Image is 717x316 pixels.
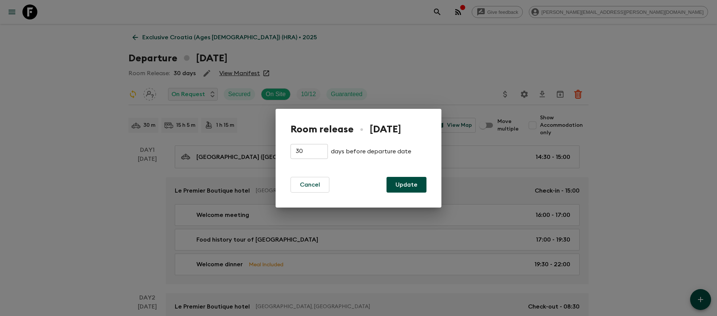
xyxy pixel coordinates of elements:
[291,144,328,159] input: e.g. 30
[387,177,426,193] button: Update
[360,124,364,135] h1: •
[331,144,411,156] p: days before departure date
[370,124,401,135] h1: [DATE]
[291,124,354,135] h1: Room release
[291,177,329,193] button: Cancel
